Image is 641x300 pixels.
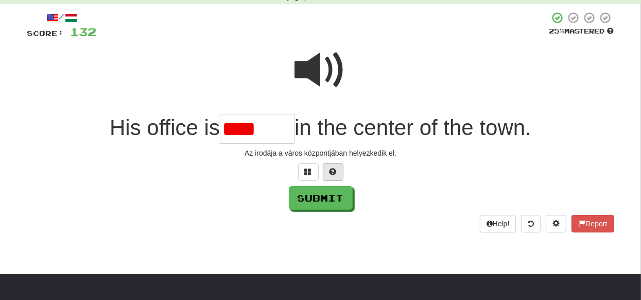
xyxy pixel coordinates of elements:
[480,215,516,232] button: Help!
[27,148,614,158] div: Az irodája a város központjában helyezkedik el.
[27,29,64,38] span: Score:
[298,163,319,181] button: Switch sentence to multiple choice alt+p
[294,115,531,140] span: in the center of the town.
[549,27,614,36] div: Mastered
[571,215,614,232] button: Report
[71,25,97,38] span: 132
[27,11,97,24] div: /
[521,215,541,232] button: Round history (alt+y)
[549,27,565,35] span: 25 %
[323,163,343,181] button: Single letter hint - you only get 1 per sentence and score half the points! alt+h
[289,186,353,210] button: Submit
[110,115,220,140] span: His office is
